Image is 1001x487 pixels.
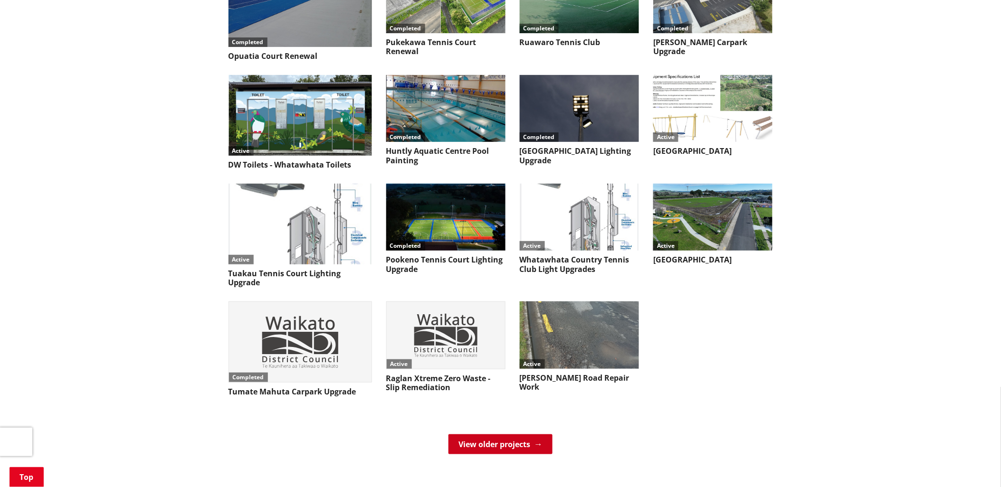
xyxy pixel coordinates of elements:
[229,302,372,382] img: image-fallback.svg
[229,146,254,156] div: Active
[520,38,639,47] h3: Ruawaro Tennis Club
[520,374,639,392] h3: [PERSON_NAME] Road Repair Work
[520,184,639,274] a: ActiveWhatawhata Country Tennis Club Light Upgrades
[229,184,372,264] img: PR-22173 Tuakau Tennis Court Lighting Upgrade
[386,147,505,165] h3: Huntly Aquatic Centre Pool Painting
[520,24,559,33] div: Completed
[229,160,372,169] h3: DW Toilets - Whatawhata Toilets
[229,373,268,382] div: Completed
[653,184,772,251] img: PR-22241 Buckland Road Recreational Reserve 3
[229,75,372,156] img: PR-24000 Whatawhata Toilets
[386,184,505,251] img: Pookeno Tennis Court Lighting May 2024 2
[520,359,545,369] div: Active
[229,255,254,264] div: Active
[520,75,639,165] a: Completed[GEOGRAPHIC_DATA] Lighting Upgrade
[520,255,639,273] h3: Whatawhata Country Tennis Club Light Upgrades
[653,24,692,33] div: Completed
[653,38,772,56] h3: [PERSON_NAME] Carpark Upgrade
[653,255,772,264] h3: [GEOGRAPHIC_DATA]
[653,75,772,156] a: Active[GEOGRAPHIC_DATA]
[386,255,505,273] h3: Pookeno Tennis Court Lighting Upgrade
[229,269,372,287] h3: Tuakau Tennis Court Lighting Upgrade
[387,359,412,369] div: Active
[386,75,505,142] img: PR-24002 Huntly Aquatic Centre Pool Painting 2
[229,301,372,396] a: CompletedTumate Mahuta Carpark Upgrade
[957,447,991,481] iframe: Messenger Launcher
[653,132,678,142] div: Active
[653,75,772,142] img: Greenslade Reserve Playground Final Design
[520,241,545,251] div: Active
[386,75,505,165] a: CompletedHuntly Aquatic Centre Pool Painting
[520,147,639,165] h3: [GEOGRAPHIC_DATA] Lighting Upgrade
[520,184,639,251] img: PR-22204 Whatawhata Country Tennis Club LIght Upgrades
[386,132,425,142] div: Completed
[387,302,505,368] img: image-fallback.svg
[386,24,425,33] div: Completed
[386,374,505,392] h3: Raglan Xtreme Zero Waste - Slip Remediation
[520,301,639,368] img: Scott Road TK Repair Work 1
[653,241,678,251] div: Active
[520,301,639,392] a: Active[PERSON_NAME] Road Repair Work
[386,241,425,251] div: Completed
[229,52,372,61] h3: Opuatia Court Renewal
[653,184,772,265] a: Active[GEOGRAPHIC_DATA]
[386,38,505,56] h3: Pukekawa Tennis Court Renewal
[10,467,44,487] a: Top
[386,184,505,274] a: CompletedPookeno Tennis Court Lighting Upgrade
[653,147,772,156] h3: [GEOGRAPHIC_DATA]
[229,184,372,287] a: ActiveTuakau Tennis Court Lighting Upgrade
[520,132,559,142] div: Completed
[229,37,267,47] div: Completed
[448,434,553,454] a: View older projects
[520,75,639,142] img: Paterson Park Feb 2024 2
[386,301,505,392] a: ActiveRaglan Xtreme Zero Waste - Slip Remediation
[229,387,372,396] h3: Tumate Mahuta Carpark Upgrade
[229,75,372,169] a: ActiveDW Toilets - Whatawhata Toilets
